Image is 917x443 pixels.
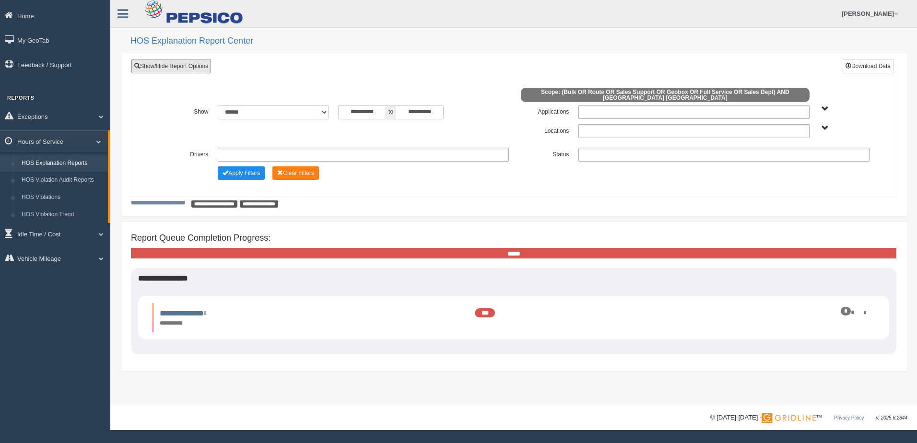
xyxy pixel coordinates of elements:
label: Applications [514,105,574,117]
a: HOS Violation Trend [17,206,108,223]
span: Scope: (Bulk OR Route OR Sales Support OR Geobox OR Full Service OR Sales Dept) AND [GEOGRAPHIC_D... [521,88,810,102]
span: v. 2025.6.2844 [876,415,907,420]
a: Show/Hide Report Options [131,59,211,73]
img: Gridline [762,413,816,423]
button: Download Data [843,59,893,73]
div: © [DATE]-[DATE] - ™ [710,413,907,423]
label: Drivers [153,148,213,159]
button: Change Filter Options [272,166,319,180]
button: Change Filter Options [218,166,265,180]
h4: Report Queue Completion Progress: [131,233,896,243]
li: Expand [153,303,875,332]
a: HOS Violations [17,189,108,206]
a: Privacy Policy [834,415,864,420]
a: HOS Explanation Reports [17,155,108,172]
label: Status [514,148,574,159]
span: to [386,105,396,119]
label: Locations [514,124,574,136]
label: Show [153,105,213,117]
h2: HOS Explanation Report Center [130,36,907,46]
a: HOS Violation Audit Reports [17,172,108,189]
